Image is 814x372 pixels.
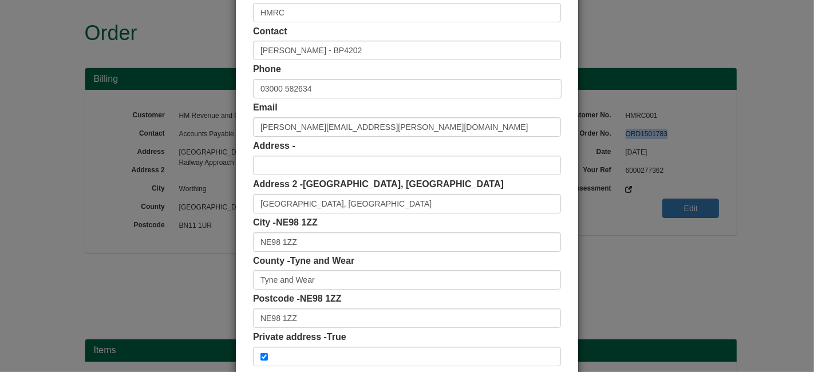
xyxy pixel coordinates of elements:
label: Private address - [253,331,346,344]
label: Postcode - [253,292,342,306]
label: Address 2 - [253,178,504,191]
span: NE98 1ZZ [276,217,318,227]
label: Phone [253,63,281,76]
label: City - [253,216,318,229]
label: County - [253,255,354,268]
label: Address - [253,140,295,153]
span: NE98 1ZZ [300,294,342,303]
label: Contact [253,25,287,38]
label: Email [253,101,278,114]
span: True [327,332,346,342]
span: [GEOGRAPHIC_DATA], [GEOGRAPHIC_DATA] [303,179,504,189]
span: Tyne and Wear [290,256,354,266]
